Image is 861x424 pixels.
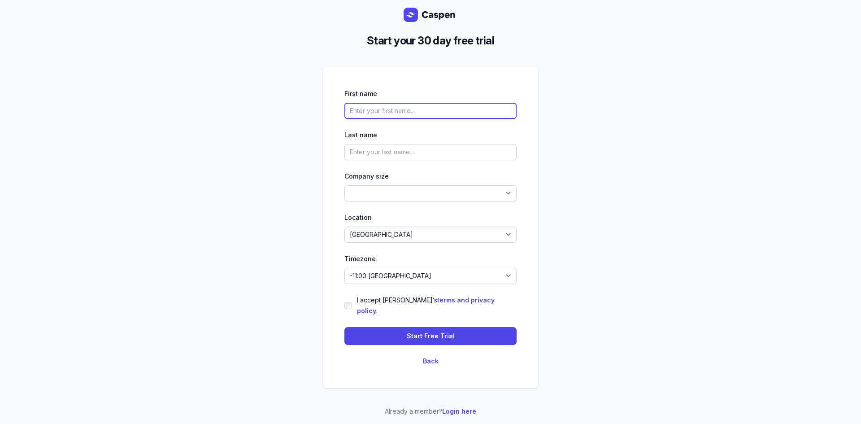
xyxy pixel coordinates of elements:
div: Last name [344,130,517,140]
button: Start Free Trial [344,327,517,345]
a: terms and privacy policy [357,296,495,315]
p: Already a member? [323,406,538,417]
div: Timezone [344,254,517,264]
span: Start Free Trial [407,331,455,341]
button: Back [423,356,439,367]
div: Company size [344,171,517,182]
div: First name [344,88,517,99]
div: Location [344,212,517,223]
a: Login here [442,407,476,415]
input: Enter your last name... [344,144,517,160]
input: Enter your first name... [344,103,517,119]
label: I accept [PERSON_NAME]’s . [357,295,517,316]
h2: Start your 30 day free trial [330,33,531,49]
